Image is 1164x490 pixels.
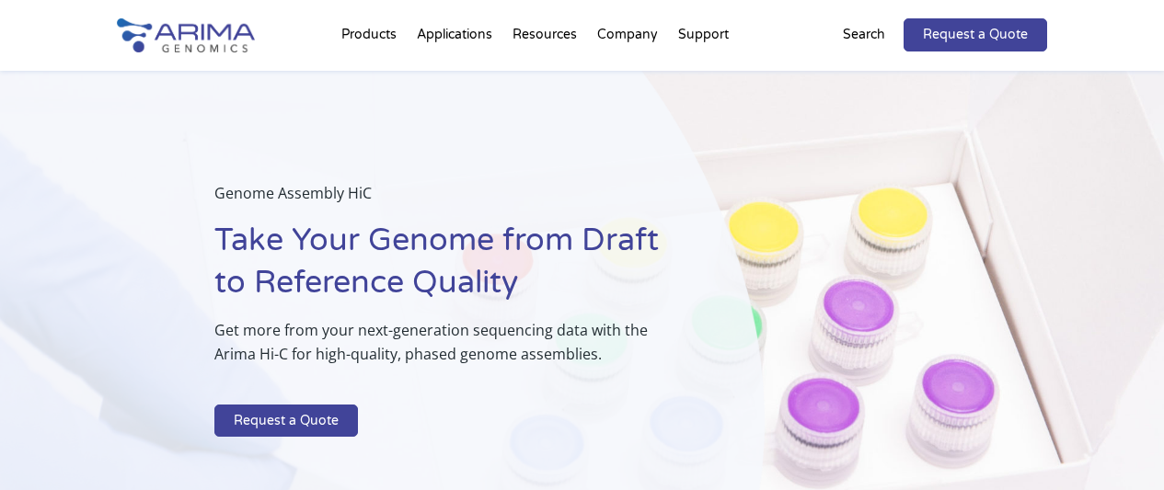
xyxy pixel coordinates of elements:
[904,18,1047,51] a: Request a Quote
[214,220,674,318] h1: Take Your Genome from Draft to Reference Quality
[214,181,674,220] p: Genome Assembly HiC
[843,23,885,47] p: Search
[214,405,358,438] a: Request a Quote
[214,318,674,381] p: Get more from your next-generation sequencing data with the Arima Hi-C for high-quality, phased g...
[117,18,255,52] img: Arima-Genomics-logo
